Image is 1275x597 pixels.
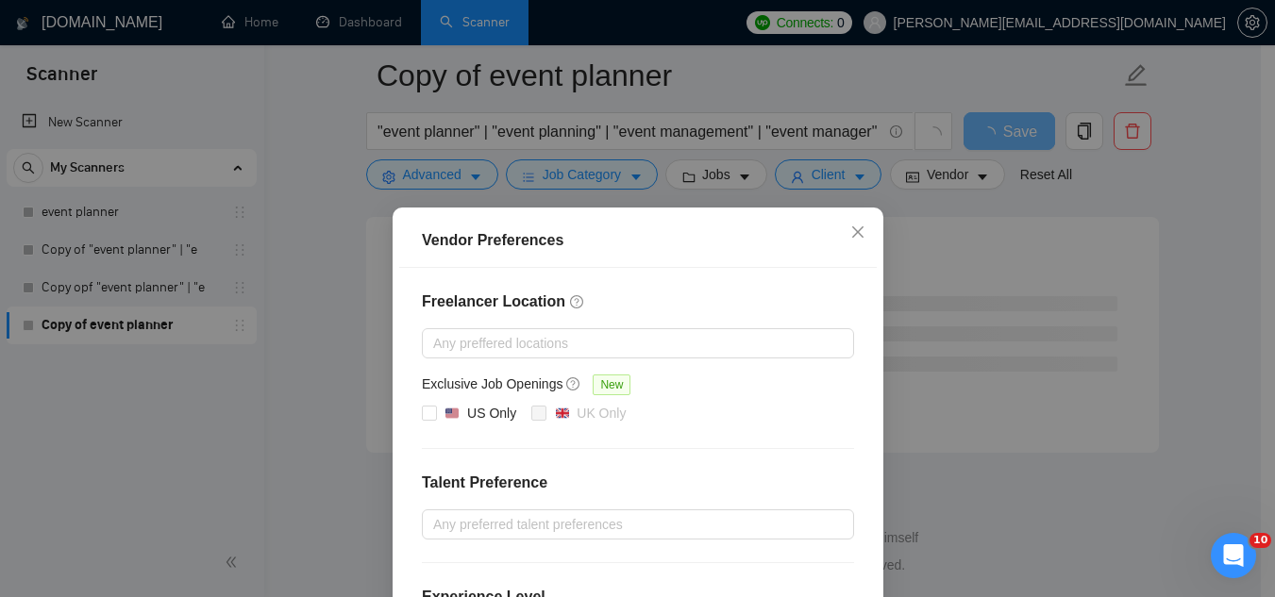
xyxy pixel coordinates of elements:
span: close [850,224,865,240]
span: 10 [1250,533,1271,548]
span: question-circle [569,294,584,309]
img: 🇬🇧 [555,406,568,420]
span: New [593,374,630,395]
iframe: Intercom live chat [1211,533,1256,578]
span: question-circle [566,376,581,391]
button: Close [832,207,883,258]
h4: Talent Preference [422,472,854,494]
h5: Exclusive Job Openings [422,373,562,394]
div: Vendor Preferences [422,229,854,252]
div: US Only [467,403,516,423]
h4: Freelancer Location [422,290,854,313]
img: 🇺🇸 [445,406,459,420]
div: UK Only [577,403,626,423]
